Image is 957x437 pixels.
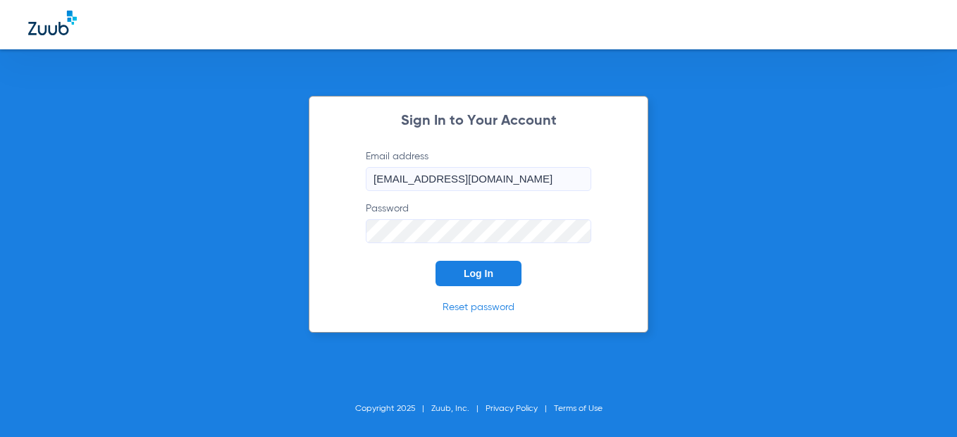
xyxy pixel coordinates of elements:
a: Reset password [443,302,514,312]
a: Privacy Policy [486,405,538,413]
iframe: Chat Widget [887,369,957,437]
label: Password [366,202,591,243]
input: Password [366,219,591,243]
button: Log In [436,261,521,286]
label: Email address [366,149,591,191]
li: Copyright 2025 [355,402,431,416]
a: Terms of Use [554,405,603,413]
img: Zuub Logo [28,11,77,35]
span: Log In [464,268,493,279]
input: Email address [366,167,591,191]
li: Zuub, Inc. [431,402,486,416]
h2: Sign In to Your Account [345,114,612,128]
